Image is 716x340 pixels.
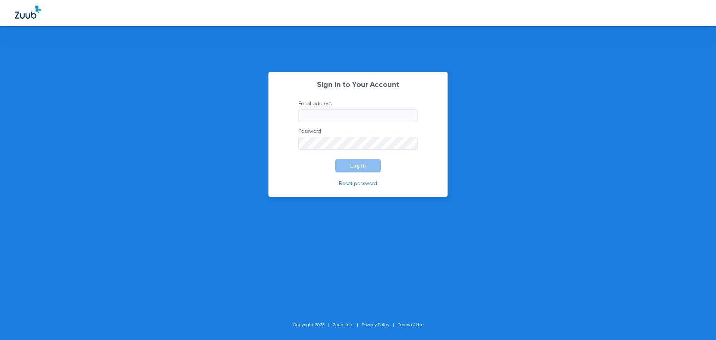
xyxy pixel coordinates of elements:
label: Email address [298,100,418,122]
iframe: Chat Widget [679,304,716,340]
span: Log In [350,163,366,169]
img: Zuub Logo [15,6,41,19]
a: Privacy Policy [362,323,389,327]
label: Password [298,128,418,150]
li: Copyright 2025 [293,321,333,329]
a: Terms of Use [398,323,424,327]
input: Password [298,137,418,150]
input: Email address [298,109,418,122]
h2: Sign In to Your Account [287,81,429,89]
a: Reset password [339,181,377,186]
li: Zuub, Inc. [333,321,362,329]
button: Log In [335,159,381,172]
